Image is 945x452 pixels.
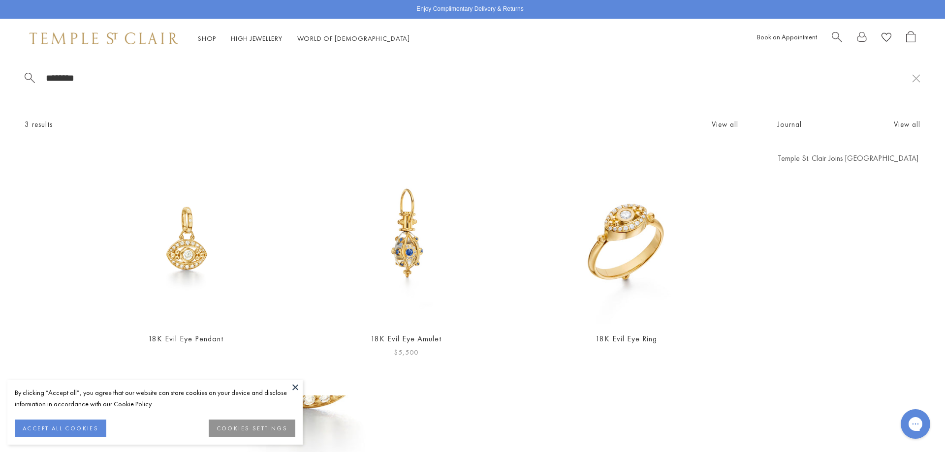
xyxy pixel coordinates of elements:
[882,31,891,46] a: View Wishlist
[778,153,920,164] a: Temple St. Clair Joins [GEOGRAPHIC_DATA]
[100,153,271,324] img: 18K Evil Eye Pendant
[198,34,216,43] a: ShopShop
[894,119,920,130] a: View all
[906,31,915,46] a: Open Shopping Bag
[371,333,441,344] a: 18K Evil Eye Amulet
[320,153,491,324] img: 18K Evil Eye Amulet
[209,420,295,437] button: COOKIES SETTINGS
[541,153,712,324] img: 18K Evil Eye Ring
[757,32,817,41] a: Book an Appointment
[712,119,738,130] a: View all
[30,32,178,44] img: Temple St. Clair
[596,333,657,344] a: 18K Evil Eye Ring
[896,406,935,442] iframe: Gorgias live chat messenger
[778,119,802,131] span: Journal
[148,333,223,344] a: 18K Evil Eye Pendant
[231,34,283,43] a: High JewelleryHigh Jewellery
[297,34,410,43] a: World of [DEMOGRAPHIC_DATA]World of [DEMOGRAPHIC_DATA]
[15,420,106,437] button: ACCEPT ALL COOKIES
[25,119,53,131] span: 3 results
[832,31,842,46] a: Search
[15,387,295,410] div: By clicking “Accept all”, you agree that our website can store cookies on your device and disclos...
[416,4,523,14] p: Enjoy Complimentary Delivery & Returns
[394,347,418,358] span: $5,500
[198,32,410,45] nav: Main navigation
